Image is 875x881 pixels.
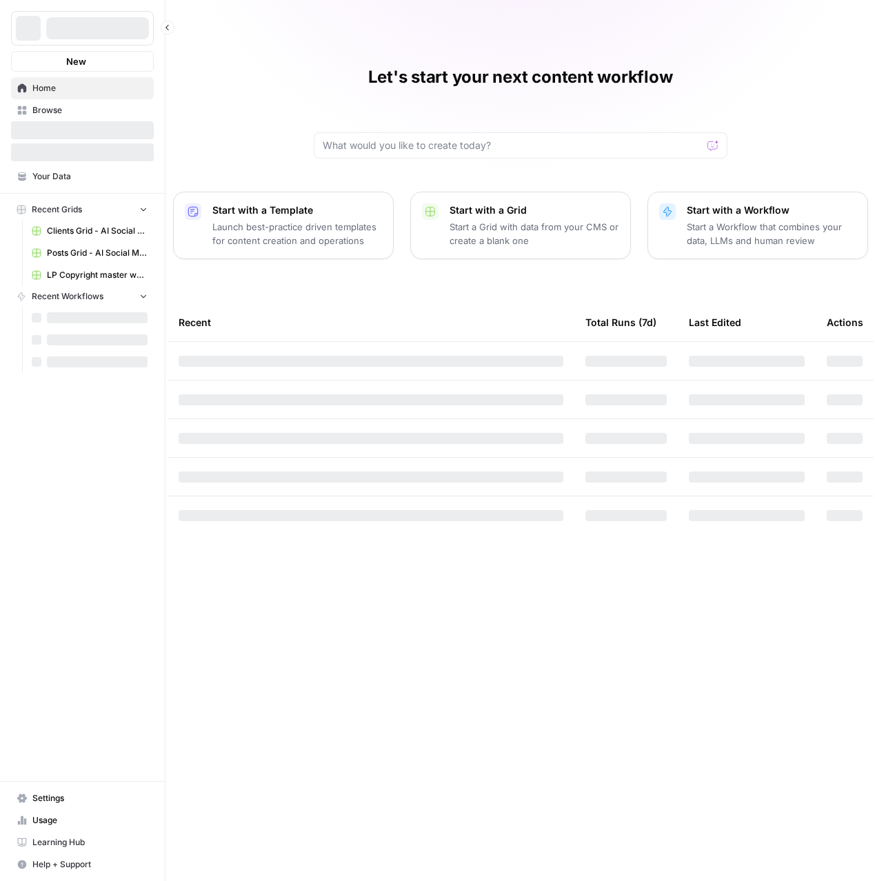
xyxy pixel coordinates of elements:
a: Posts Grid - AI Social Media [26,242,154,264]
p: Start with a Grid [450,203,619,217]
button: Start with a TemplateLaunch best-practice driven templates for content creation and operations [173,192,394,259]
a: Clients Grid - AI Social Media [26,220,154,242]
span: LP Copyright master workflow Grid [47,269,148,281]
span: Home [32,82,148,94]
div: Total Runs (7d) [585,303,656,341]
span: Usage [32,814,148,827]
a: Settings [11,787,154,809]
span: Settings [32,792,148,804]
button: Recent Grids [11,199,154,220]
span: Clients Grid - AI Social Media [47,225,148,237]
input: What would you like to create today? [323,139,702,152]
p: Start with a Workflow [687,203,856,217]
button: Start with a GridStart a Grid with data from your CMS or create a blank one [410,192,631,259]
div: Actions [827,303,863,341]
p: Start a Grid with data from your CMS or create a blank one [450,220,619,247]
span: Recent Grids [32,203,82,216]
button: Start with a WorkflowStart a Workflow that combines your data, LLMs and human review [647,192,868,259]
p: Start a Workflow that combines your data, LLMs and human review [687,220,856,247]
span: Browse [32,104,148,117]
span: Help + Support [32,858,148,871]
a: Home [11,77,154,99]
div: Recent [179,303,563,341]
p: Launch best-practice driven templates for content creation and operations [212,220,382,247]
span: Learning Hub [32,836,148,849]
a: Learning Hub [11,831,154,853]
button: Help + Support [11,853,154,875]
span: Recent Workflows [32,290,103,303]
span: New [66,54,86,68]
button: New [11,51,154,72]
a: Your Data [11,165,154,188]
p: Start with a Template [212,203,382,217]
span: Your Data [32,170,148,183]
a: Browse [11,99,154,121]
a: Usage [11,809,154,831]
h1: Let's start your next content workflow [368,66,673,88]
a: LP Copyright master workflow Grid [26,264,154,286]
div: Last Edited [689,303,741,341]
span: Posts Grid - AI Social Media [47,247,148,259]
button: Recent Workflows [11,286,154,307]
